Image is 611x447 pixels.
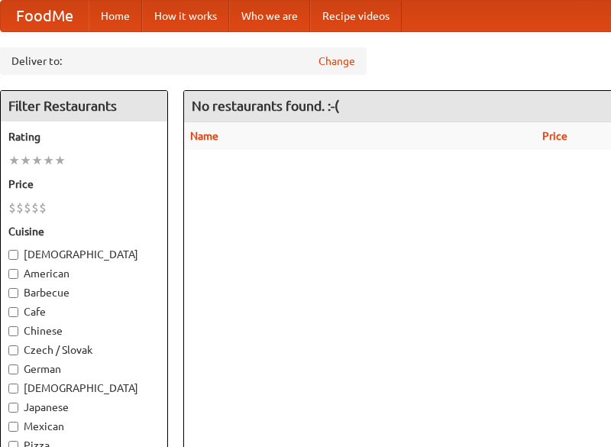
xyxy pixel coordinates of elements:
[8,266,160,281] label: American
[89,1,142,31] a: Home
[8,364,18,374] input: German
[318,53,355,69] a: Change
[8,342,160,358] label: Czech / Slovak
[8,345,18,355] input: Czech / Slovak
[8,403,18,413] input: Japanese
[542,130,567,142] a: Price
[142,1,229,31] a: How it works
[31,152,43,169] li: ★
[54,152,66,169] li: ★
[8,152,20,169] li: ★
[8,307,18,317] input: Cafe
[310,1,402,31] a: Recipe videos
[8,288,18,298] input: Barbecue
[8,247,160,262] label: [DEMOGRAPHIC_DATA]
[8,177,160,192] h5: Price
[8,384,18,394] input: [DEMOGRAPHIC_DATA]
[8,304,160,319] label: Cafe
[8,269,18,279] input: American
[1,1,89,31] a: FoodMe
[16,199,24,216] li: $
[8,361,160,377] label: German
[8,326,18,336] input: Chinese
[8,400,160,415] label: Japanese
[8,422,18,432] input: Mexican
[8,285,160,300] label: Barbecue
[8,224,160,239] h5: Cuisine
[39,199,47,216] li: $
[190,130,218,142] a: Name
[8,323,160,338] label: Chinese
[43,152,54,169] li: ★
[8,129,160,144] h5: Rating
[24,199,31,216] li: $
[8,199,16,216] li: $
[192,99,339,113] ng-pluralize: No restaurants found. :-(
[1,91,167,121] h4: Filter Restaurants
[31,199,39,216] li: $
[8,419,160,434] label: Mexican
[229,1,310,31] a: Who we are
[8,381,160,396] label: [DEMOGRAPHIC_DATA]
[8,250,18,260] input: [DEMOGRAPHIC_DATA]
[20,152,31,169] li: ★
